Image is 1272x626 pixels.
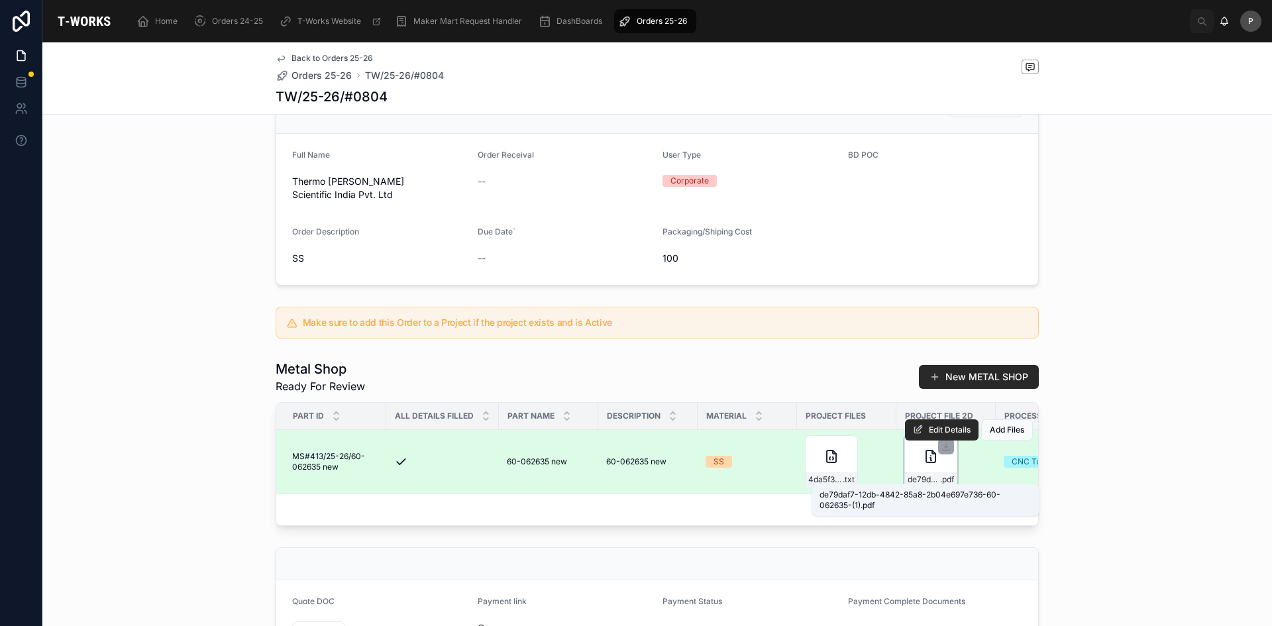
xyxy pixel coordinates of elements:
[981,419,1033,441] button: Add Files
[848,596,965,606] span: Payment Complete Documents
[806,411,866,421] span: Project Files
[507,456,567,467] span: 60-062635 new
[365,69,444,82] a: TW/25-26/#0804
[534,9,611,33] a: DashBoards
[990,425,1024,435] span: Add Files
[155,16,178,26] span: Home
[507,411,555,421] span: Part Name
[706,411,747,421] span: Material
[395,411,474,421] span: All Details Filled
[292,175,467,201] span: Thermo [PERSON_NAME] Scientific India Pvt. Ltd
[276,378,365,394] span: Ready For Review
[478,596,527,606] span: Payment link
[607,411,661,421] span: Description
[614,9,696,33] a: Orders 25-26
[1248,16,1253,26] span: P
[478,252,486,265] span: --
[292,252,467,265] span: SS
[276,69,352,82] a: Orders 25-26
[275,9,388,33] a: T-Works Website
[189,9,272,33] a: Orders 24-25
[940,474,954,485] span: .pdf
[276,87,388,106] h1: TW/25-26/#0804
[820,490,1032,511] div: de79daf7-12db-4842-85a8-2b04e697e736-60-062635-(1).pdf
[292,451,378,472] span: MS#413/25-26/60-062635 new
[808,474,843,485] span: 4da5f30e-c53c-4dec-a652-e312f8510a54-60-062635-new
[905,419,979,441] button: Edit Details
[929,425,971,435] span: Edit Details
[292,150,330,160] span: Full Name
[556,16,602,26] span: DashBoards
[478,227,515,236] span: Due Date`
[53,11,115,32] img: App logo
[662,227,752,236] span: Packaging/Shiping Cost
[606,456,666,467] span: 60-062635 new
[848,150,878,160] span: BD POC
[478,175,486,188] span: --
[662,252,837,265] span: 100
[843,474,855,485] span: .txt
[303,318,1028,327] h5: Make sure to add this Order to a Project if the project exists and is Active
[662,150,701,160] span: User Type
[212,16,263,26] span: Orders 24-25
[670,175,709,187] div: Corporate
[908,474,940,485] span: de79daf7-12db-4842-85a8-2b04e697e736-60-062635-(1)
[132,9,187,33] a: Home
[291,69,352,82] span: Orders 25-26
[413,16,522,26] span: Maker Mart Request Handler
[919,365,1039,389] button: New METAL SHOP
[126,7,1190,36] div: scrollable content
[478,150,534,160] span: Order Receival
[276,360,365,378] h1: Metal Shop
[391,9,531,33] a: Maker Mart Request Handler
[662,596,722,606] span: Payment Status
[1012,456,1060,468] div: CNC Turning
[276,53,373,64] a: Back to Orders 25-26
[637,16,687,26] span: Orders 25-26
[293,411,324,421] span: Part ID
[1004,411,1065,421] span: Process Type
[291,53,373,64] span: Back to Orders 25-26
[292,227,359,236] span: Order Description
[714,456,724,468] div: SS
[292,596,335,606] span: Quote DOC
[297,16,361,26] span: T-Works Website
